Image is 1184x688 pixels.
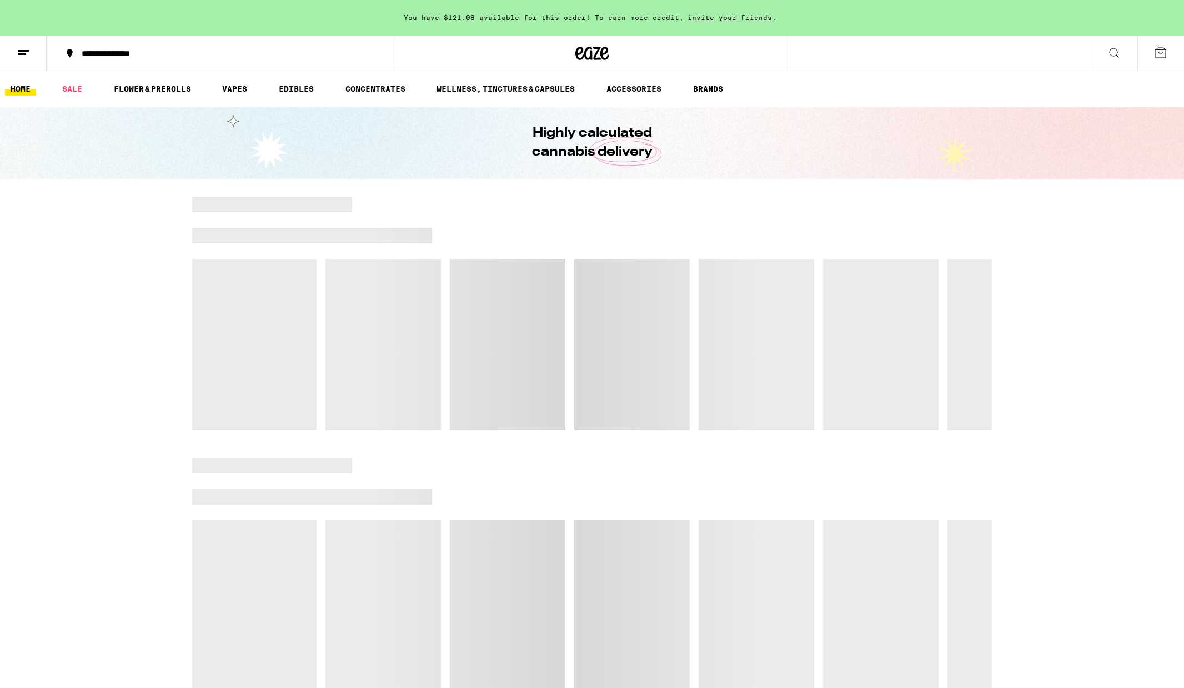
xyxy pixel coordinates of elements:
[404,14,684,21] span: You have $121.08 available for this order! To earn more credit,
[601,82,667,96] a: ACCESSORIES
[108,82,197,96] a: FLOWER & PREROLLS
[57,82,88,96] a: SALE
[340,82,411,96] a: CONCENTRATES
[500,124,684,162] h1: Highly calculated cannabis delivery
[217,82,253,96] a: VAPES
[5,82,36,96] a: HOME
[431,82,580,96] a: WELLNESS, TINCTURES & CAPSULES
[684,14,780,21] span: invite your friends.
[688,82,729,96] button: BRANDS
[273,82,319,96] a: EDIBLES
